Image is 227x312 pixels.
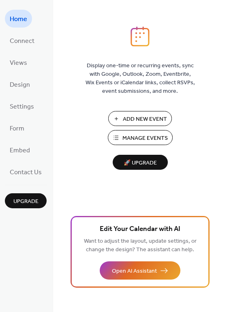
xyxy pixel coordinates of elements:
a: Views [5,53,32,71]
a: Embed [5,141,35,159]
a: Form [5,119,29,137]
span: Embed [10,144,30,157]
span: Views [10,57,27,70]
a: Home [5,10,32,28]
span: Edit Your Calendar with AI [100,224,180,235]
span: Manage Events [122,134,168,143]
span: Want to adjust the layout, update settings, or change the design? The assistant can help. [84,236,197,255]
button: Upgrade [5,193,47,208]
span: Open AI Assistant [112,267,157,276]
span: Contact Us [10,166,42,179]
span: Form [10,122,24,135]
button: Open AI Assistant [100,261,180,280]
span: Settings [10,100,34,113]
span: Display one-time or recurring events, sync with Google, Outlook, Zoom, Eventbrite, Wix Events or ... [86,62,195,96]
span: 🚀 Upgrade [118,158,163,169]
button: Add New Event [108,111,172,126]
button: 🚀 Upgrade [113,155,168,170]
a: Connect [5,32,39,49]
a: Design [5,75,35,93]
a: Contact Us [5,163,47,181]
img: logo_icon.svg [131,26,149,47]
span: Home [10,13,27,26]
span: Upgrade [13,197,39,206]
a: Settings [5,97,39,115]
span: Connect [10,35,34,48]
button: Manage Events [108,130,173,145]
span: Add New Event [123,115,167,124]
span: Design [10,79,30,92]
